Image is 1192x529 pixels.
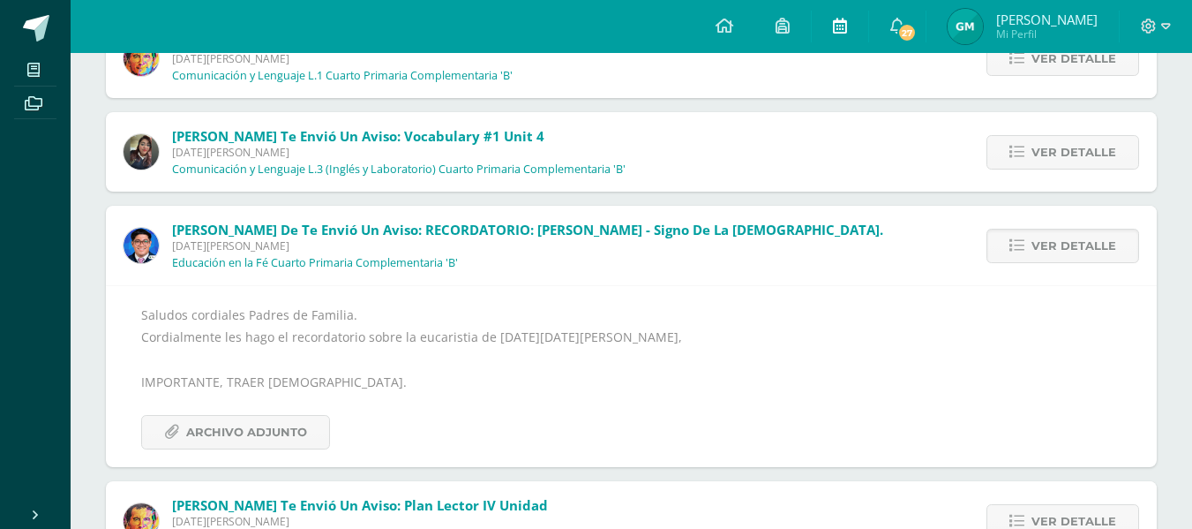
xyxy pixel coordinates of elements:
[172,256,458,270] p: Educación en la Fé Cuarto Primaria Complementaria 'B'
[172,51,551,66] span: [DATE][PERSON_NAME]
[141,304,1121,450] div: Saludos cordiales Padres de Familia. Cordialmente les hago el recordatorio sobre la eucaristia de...
[1031,42,1116,75] span: Ver detalle
[172,514,548,529] span: [DATE][PERSON_NAME]
[996,11,1098,28] span: [PERSON_NAME]
[186,416,307,449] span: Archivo Adjunto
[897,23,917,42] span: 27
[172,127,544,145] span: [PERSON_NAME] te envió un aviso: Vocabulary #1 unit 4
[948,9,983,44] img: da89ac5cabc5a4ac13378744b75fc480.png
[172,238,883,253] span: [DATE][PERSON_NAME]
[1031,136,1116,169] span: Ver detalle
[1031,230,1116,262] span: Ver detalle
[172,145,626,160] span: [DATE][PERSON_NAME]
[124,228,159,263] img: 038ac9c5e6207f3bea702a86cda391b3.png
[141,415,330,450] a: Archivo Adjunto
[172,221,883,238] span: [PERSON_NAME] de te envió un aviso: RECORDATORIO: [PERSON_NAME] - Signo de la [DEMOGRAPHIC_DATA].
[172,162,626,177] p: Comunicación y Lenguaje L.3 (Inglés y Laboratorio) Cuarto Primaria Complementaria 'B'
[172,69,513,83] p: Comunicación y Lenguaje L.1 Cuarto Primaria Complementaria 'B'
[124,41,159,76] img: 49d5a75e1ce6d2edc12003b83b1ef316.png
[996,26,1098,42] span: Mi Perfil
[124,134,159,170] img: f727c7009b8e908c37d274233f9e6ae1.png
[172,496,548,514] span: [PERSON_NAME] te envió un aviso: Plan lector IV unidad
